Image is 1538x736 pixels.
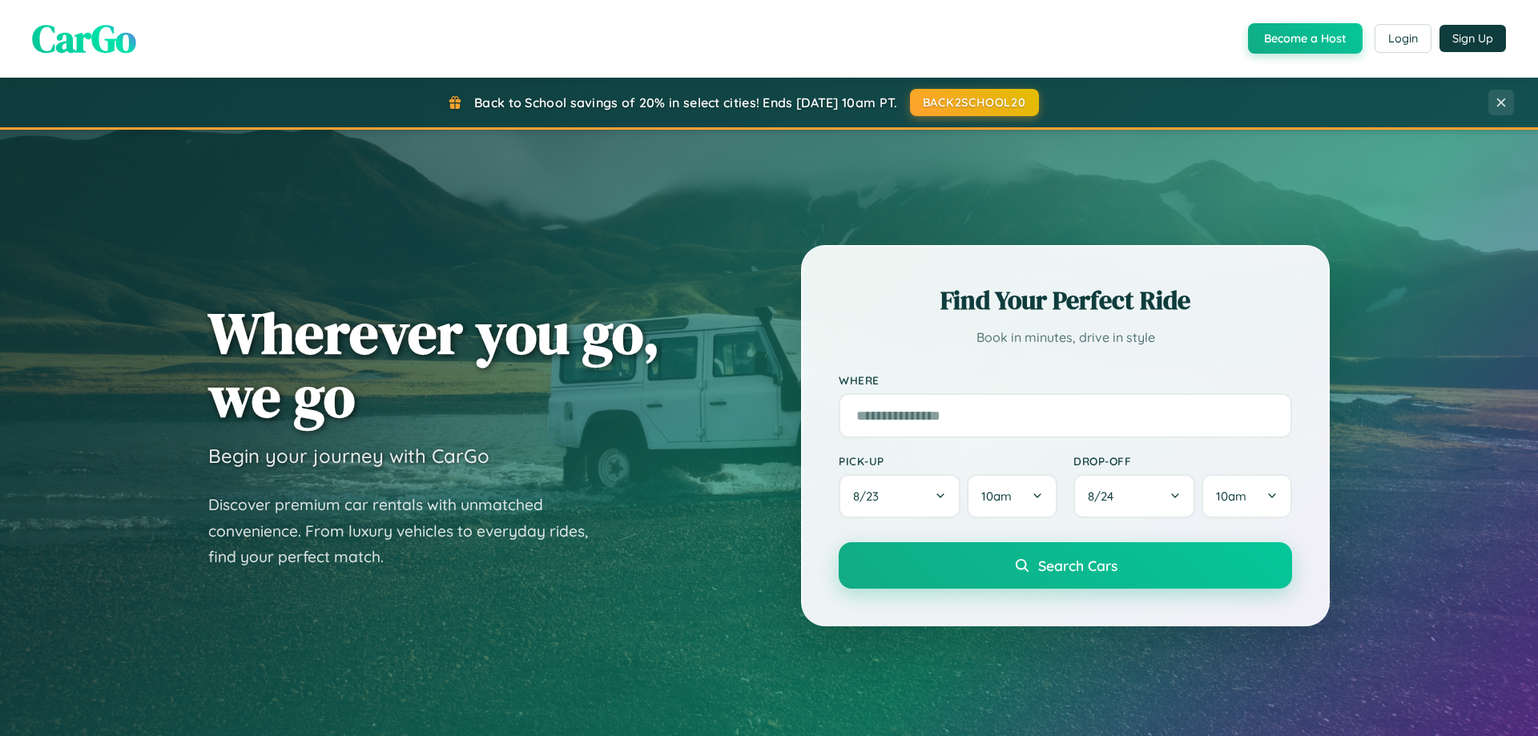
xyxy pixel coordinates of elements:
label: Pick-up [839,454,1057,468]
p: Discover premium car rentals with unmatched convenience. From luxury vehicles to everyday rides, ... [208,492,609,570]
span: 10am [1216,489,1246,504]
span: 10am [981,489,1012,504]
button: 10am [1202,474,1292,518]
h3: Begin your journey with CarGo [208,444,489,468]
span: 8 / 24 [1088,489,1121,504]
button: BACK2SCHOOL20 [910,89,1039,116]
h2: Find Your Perfect Ride [839,283,1292,318]
span: Search Cars [1038,557,1117,574]
button: Sign Up [1439,25,1506,52]
button: Become a Host [1248,23,1363,54]
span: CarGo [32,12,136,65]
button: Search Cars [839,542,1292,589]
span: Back to School savings of 20% in select cities! Ends [DATE] 10am PT. [474,95,897,111]
button: 8/24 [1073,474,1195,518]
label: Drop-off [1073,454,1292,468]
span: 8 / 23 [853,489,887,504]
label: Where [839,373,1292,387]
h1: Wherever you go, we go [208,301,660,428]
button: Login [1375,24,1431,53]
button: 8/23 [839,474,960,518]
button: 10am [967,474,1057,518]
p: Book in minutes, drive in style [839,326,1292,349]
